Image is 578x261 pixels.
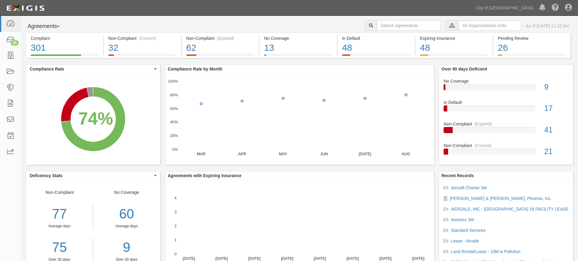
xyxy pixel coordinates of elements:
[174,210,177,214] text: 3
[11,40,19,46] div: 35
[402,152,410,156] text: AUG
[281,256,293,261] text: [DATE]
[165,74,434,165] svg: A chart.
[412,256,424,261] text: [DATE]
[174,238,177,242] text: 1
[98,224,156,229] div: Average days
[26,54,103,59] a: Compliant301
[451,228,485,233] a: Standard Services
[451,217,474,222] a: Avionics 3M
[170,120,178,124] text: 40%
[540,82,573,93] div: 9
[359,152,371,156] text: [DATE]
[540,146,573,157] div: 21
[458,20,521,31] input: All Organizational Units
[174,196,177,200] text: 4
[108,41,177,54] div: 32
[475,143,492,149] div: (Current)
[78,106,113,131] div: 74%
[238,152,246,156] text: APR
[415,54,493,59] a: Expiring Insurance48
[186,35,255,41] div: Non-Compliant (Expired)
[439,78,573,84] div: No Coverage
[526,23,569,29] div: As of [DATE] 11:12 am
[174,252,177,256] text: 0
[441,67,487,71] b: Over 90 days Deficient
[108,35,177,41] div: Non-Compliant (Current)
[451,185,487,190] a: Aircraft Charter 3M
[248,256,261,261] text: [DATE]
[168,67,222,71] b: Compliance Rate by Month
[498,35,566,41] div: Pending Review
[473,2,536,14] a: City of [GEOGRAPHIC_DATA]
[26,65,160,73] button: Compliance Rate
[26,171,160,180] button: Deficiency Stats
[444,78,569,100] a: No Coverage9
[186,41,255,54] div: 62
[170,133,178,138] text: 20%
[26,224,93,229] div: Average days
[31,35,99,41] div: Compliant
[439,121,573,127] div: Non-Compliant
[451,207,568,211] a: AERSALE, INC - [GEOGRAPHIC_DATA] 18 FACILITY LEASE
[168,173,242,178] b: Agreements with Expiring Insurance
[104,54,181,59] a: Non-Compliant(Current)32
[26,204,93,224] div: 77
[26,238,93,257] a: 75
[342,35,410,41] div: In Default
[30,66,153,72] span: Compliance Rate
[31,41,99,54] div: 301
[420,41,488,54] div: 48
[259,54,337,59] a: No Coverage13
[215,256,228,261] text: [DATE]
[498,41,566,54] div: 26
[26,74,160,165] svg: A chart.
[279,152,287,156] text: MAY
[183,256,195,261] text: [DATE]
[168,79,178,84] text: 100%
[170,106,178,111] text: 60%
[264,41,332,54] div: 13
[320,152,328,156] text: JUN
[441,173,474,178] b: Recent Records
[439,143,573,149] div: Non-Compliant
[98,204,156,224] div: 60
[26,20,71,33] button: Agreements
[444,143,569,160] a: Non-Compliant(Current)21
[493,54,571,59] a: Pending Review26
[5,3,46,14] img: logo-5460c22ac91f19d4615b14bd174203de0afe785f0fc80cf4dbbc73dc1793850b.png
[170,93,178,97] text: 80%
[552,4,559,12] i: Help Center - Complianz
[439,99,573,105] div: In Default
[197,152,205,156] text: MAR
[98,238,156,257] a: 9
[451,249,520,254] a: Land Rental/Lease - 10M w Pollution
[217,35,234,41] div: (Expired)
[444,99,569,121] a: In Default17
[450,196,552,201] a: [PERSON_NAME] & [PERSON_NAME], Phoenix, Inc.
[337,54,415,59] a: In Default48
[379,256,392,261] text: [DATE]
[264,35,332,41] div: No Coverage
[451,239,479,243] a: Lease - Airside
[342,41,410,54] div: 48
[475,121,492,127] div: (Expired)
[314,256,326,261] text: [DATE]
[30,173,153,179] span: Deficiency Stats
[346,256,359,261] text: [DATE]
[420,35,488,41] div: Expiring Insurance
[377,20,441,31] input: Search Agreements
[540,125,573,136] div: 41
[172,147,178,152] text: 0%
[540,103,573,114] div: 17
[182,54,259,59] a: Non-Compliant(Expired)62
[139,35,156,41] div: (Current)
[174,224,177,228] text: 2
[444,121,569,143] a: Non-Compliant(Expired)41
